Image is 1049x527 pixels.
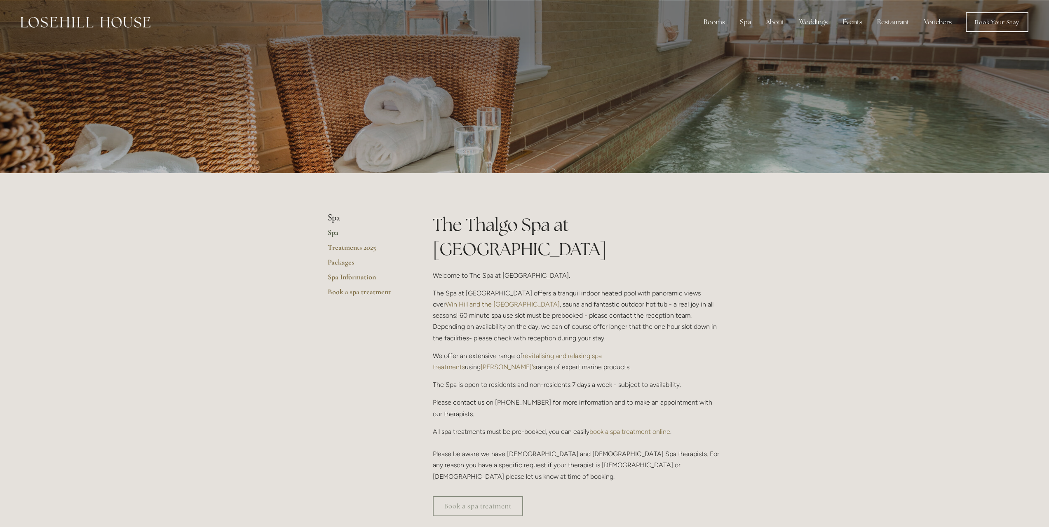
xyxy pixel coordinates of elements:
[328,243,406,258] a: Treatments 2025
[836,14,869,30] div: Events
[481,363,536,371] a: [PERSON_NAME]'s
[433,496,523,516] a: Book a spa treatment
[759,14,791,30] div: About
[433,426,722,482] p: All spa treatments must be pre-booked, you can easily . Please be aware we have [DEMOGRAPHIC_DATA...
[446,300,560,308] a: Win Hill and the [GEOGRAPHIC_DATA]
[433,397,722,419] p: Please contact us on [PHONE_NUMBER] for more information and to make an appointment with our ther...
[433,213,722,261] h1: The Thalgo Spa at [GEOGRAPHIC_DATA]
[871,14,916,30] div: Restaurant
[328,272,406,287] a: Spa Information
[433,288,722,344] p: The Spa at [GEOGRAPHIC_DATA] offers a tranquil indoor heated pool with panoramic views over , sau...
[433,379,722,390] p: The Spa is open to residents and non-residents 7 days a week - subject to availability.
[328,287,406,302] a: Book a spa treatment
[697,14,732,30] div: Rooms
[433,270,722,281] p: Welcome to The Spa at [GEOGRAPHIC_DATA].
[733,14,758,30] div: Spa
[328,213,406,223] li: Spa
[328,258,406,272] a: Packages
[589,428,670,436] a: book a spa treatment online
[918,14,958,30] a: Vouchers
[793,14,834,30] div: Weddings
[328,228,406,243] a: Spa
[966,12,1028,32] a: Book Your Stay
[433,350,722,372] p: We offer an extensive range of using range of expert marine products.
[21,17,150,28] img: Losehill House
